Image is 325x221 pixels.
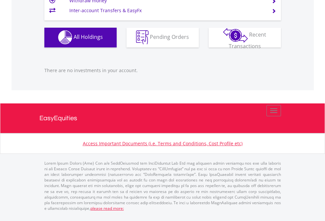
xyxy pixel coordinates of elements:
a: please read more: [90,206,124,211]
a: EasyEquities [39,103,286,133]
a: Access Important Documents (i.e. Terms and Conditions, Cost Profile etc) [83,140,243,147]
img: pending_instructions-wht.png [136,30,149,44]
button: All Holdings [44,28,117,47]
p: Lorem Ipsum Dolors (Ame) Con a/e SeddOeiusmod tem InciDiduntut Lab Etd mag aliquaen admin veniamq... [44,160,281,211]
img: transactions-zar-wht.png [223,28,248,42]
p: There are no investments in your account. [44,67,281,74]
img: holdings-wht.png [58,30,72,44]
span: Pending Orders [150,33,189,41]
td: Inter-account Transfers & EasyFx [69,6,264,15]
span: Recent Transactions [229,31,267,50]
button: Recent Transactions [209,28,281,47]
button: Pending Orders [127,28,199,47]
span: All Holdings [74,33,103,41]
